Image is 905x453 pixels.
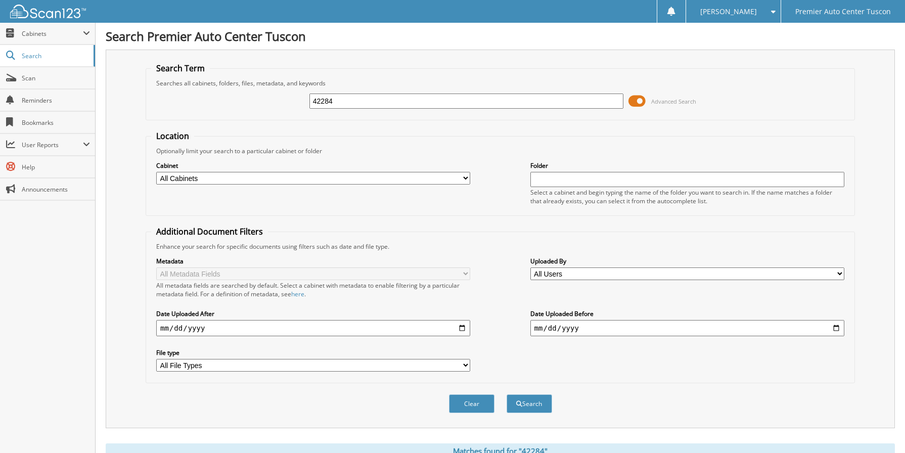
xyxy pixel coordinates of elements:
div: Searches all cabinets, folders, files, metadata, and keywords [151,79,849,87]
label: Date Uploaded After [156,309,470,318]
legend: Location [151,130,194,142]
span: Search [22,52,88,60]
div: Optionally limit your search to a particular cabinet or folder [151,147,849,155]
a: here [291,290,304,298]
span: Reminders [22,96,90,105]
span: Announcements [22,185,90,194]
label: Uploaded By [530,257,844,265]
button: Search [507,394,552,413]
img: scan123-logo-white.svg [10,5,86,18]
span: User Reports [22,141,83,149]
legend: Search Term [151,63,210,74]
h1: Search Premier Auto Center Tuscon [106,28,895,44]
input: end [530,320,844,336]
label: Folder [530,161,844,170]
legend: Additional Document Filters [151,226,268,237]
label: Metadata [156,257,470,265]
span: Advanced Search [651,98,696,105]
span: Premier Auto Center Tuscon [795,9,891,15]
span: [PERSON_NAME] [700,9,757,15]
span: Help [22,163,90,171]
label: File type [156,348,470,357]
div: Select a cabinet and begin typing the name of the folder you want to search in. If the name match... [530,188,844,205]
button: Clear [449,394,494,413]
span: Bookmarks [22,118,90,127]
div: Enhance your search for specific documents using filters such as date and file type. [151,242,849,251]
div: All metadata fields are searched by default. Select a cabinet with metadata to enable filtering b... [156,281,470,298]
span: Scan [22,74,90,82]
span: Cabinets [22,29,83,38]
label: Date Uploaded Before [530,309,844,318]
input: start [156,320,470,336]
label: Cabinet [156,161,470,170]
